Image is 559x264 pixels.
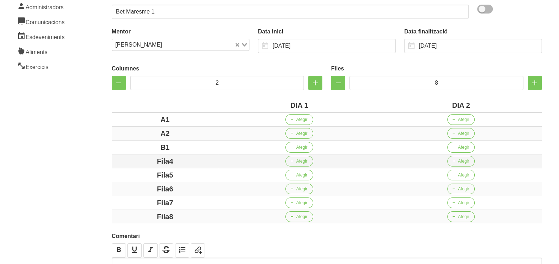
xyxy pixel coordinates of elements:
label: Data inici [258,27,396,36]
button: Afegir [285,184,313,194]
div: Fila7 [115,197,216,208]
div: Fila8 [115,211,216,222]
div: A2 [115,128,216,139]
span: Afegir [296,130,307,137]
button: Afegir [447,142,475,153]
span: Afegir [296,172,307,178]
span: Afegir [296,158,307,164]
div: DIA 1 [221,100,378,111]
button: Afegir [447,211,475,222]
span: Afegir [458,200,469,206]
span: Afegir [458,116,469,123]
label: Columnes [112,64,323,73]
div: Fila6 [115,184,216,194]
label: Files [331,64,542,73]
button: Afegir [285,197,313,208]
button: Afegir [285,142,313,153]
span: Afegir [296,116,307,123]
label: Data finalització [404,27,542,36]
div: Fila4 [115,156,216,167]
div: Search for option [112,39,249,51]
button: Afegir [285,114,313,125]
button: Afegir [285,128,313,139]
button: Afegir [447,170,475,180]
a: Comunicacions [13,14,73,29]
span: Afegir [296,200,307,206]
a: Exercicis [13,59,73,74]
span: Afegir [296,144,307,151]
span: [PERSON_NAME] [114,41,164,49]
span: Afegir [458,130,469,137]
span: Afegir [458,186,469,192]
button: Afegir [447,197,475,208]
div: Fila5 [115,170,216,180]
span: Afegir [458,158,469,164]
label: Comentari [112,232,542,241]
button: Afegir [447,114,475,125]
button: Afegir [447,156,475,167]
a: Esdeveniments [13,29,73,44]
button: Afegir [285,211,313,222]
button: Afegir [447,128,475,139]
span: Afegir [296,213,307,220]
span: Afegir [458,172,469,178]
a: Aliments [13,44,73,59]
input: Search for option [164,41,233,49]
span: Afegir [458,144,469,151]
span: Afegir [458,213,469,220]
button: Afegir [285,156,313,167]
div: A1 [115,114,216,125]
button: Afegir [285,170,313,180]
div: B1 [115,142,216,153]
label: Mentor [112,27,249,36]
div: DIA 2 [383,100,539,111]
button: Clear Selected [236,42,239,48]
button: Afegir [447,184,475,194]
span: Afegir [296,186,307,192]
